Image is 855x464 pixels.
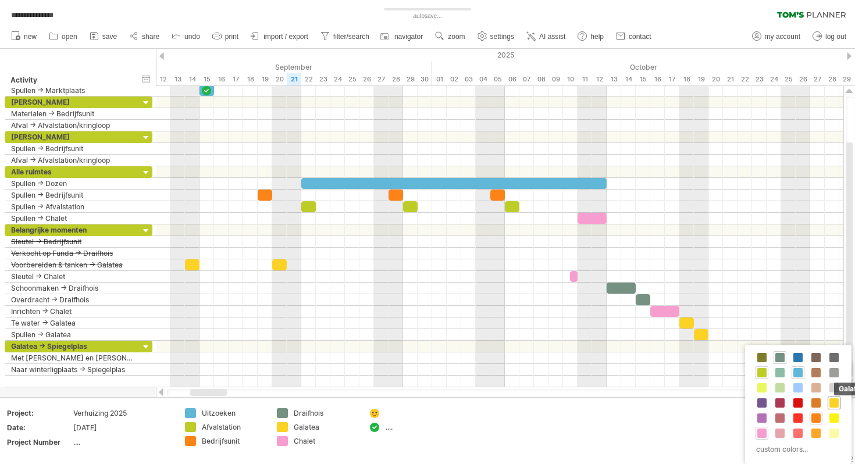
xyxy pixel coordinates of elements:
[214,73,229,85] div: Tuesday, 16 September 2025
[575,29,607,44] a: help
[11,213,134,224] div: Spullen -> Chalet
[11,271,134,282] div: Sleutel -> Chalet
[287,73,301,85] div: Sunday, 21 September 2025
[294,422,357,432] div: Galatea
[202,422,265,432] div: Afvalstation
[229,73,243,85] div: Wednesday, 17 September 2025
[185,73,199,85] div: Sunday, 14 September 2025
[11,306,134,317] div: Inrichten -> Chalet
[87,29,120,44] a: save
[202,408,265,418] div: Uitzoeken
[294,436,357,446] div: Chalet
[11,352,134,363] div: Met [PERSON_NAME] en [PERSON_NAME] -> Gorinchem
[448,33,465,41] span: zoom
[590,33,604,41] span: help
[11,131,134,142] div: [PERSON_NAME]
[11,329,134,340] div: Spullen -> Galatea
[374,73,389,85] div: Saturday, 27 September 2025
[11,341,134,352] div: Galatea -> Spiegelplas
[810,73,825,85] div: Monday, 27 October 2025
[345,73,359,85] div: Thursday, 25 September 2025
[781,73,796,85] div: Saturday, 25 October 2025
[225,33,238,41] span: print
[379,29,426,44] a: navigator
[301,73,316,85] div: Monday, 22 September 2025
[765,33,800,41] span: my account
[142,33,159,41] span: share
[629,33,651,41] span: contact
[825,73,839,85] div: Tuesday, 28 October 2025
[839,73,854,85] div: Wednesday, 29 October 2025
[11,166,134,177] div: Alle ruimtes
[10,74,133,86] div: Activity
[11,108,134,119] div: Materialen -> Bedrijfsunit
[11,201,134,212] div: Spullen -> Afvalstation
[73,423,171,433] div: [DATE]
[359,73,374,85] div: Friday, 26 September 2025
[796,73,810,85] div: Sunday, 26 October 2025
[636,73,650,85] div: Wednesday, 15 October 2025
[592,73,607,85] div: Sunday, 12 October 2025
[11,178,134,189] div: Spullen -> Dozen
[11,259,134,270] div: Voorbereiden & tanken -> Galatea
[490,73,505,85] div: Sunday, 5 October 2025
[209,29,242,44] a: print
[258,73,272,85] div: Friday, 19 September 2025
[432,29,468,44] a: zoom
[475,29,518,44] a: settings
[11,224,134,235] div: Belangrijke momenten
[738,73,752,85] div: Wednesday, 22 October 2025
[272,73,287,85] div: Saturday, 20 September 2025
[263,33,308,41] span: import / export
[751,441,842,457] div: custom colors...
[650,73,665,85] div: Thursday, 16 October 2025
[723,73,738,85] div: Tuesday, 21 October 2025
[24,33,37,41] span: new
[199,73,214,85] div: Monday, 15 September 2025
[73,408,171,418] div: Verhuizing 2025
[825,33,846,41] span: log out
[7,437,71,447] div: Project Number
[386,422,449,432] div: ....
[170,73,185,85] div: Saturday, 13 September 2025
[679,73,694,85] div: Saturday, 18 October 2025
[11,143,134,154] div: Spullen -> Bedrijfsunit
[607,73,621,85] div: Monday, 13 October 2025
[389,73,403,85] div: Sunday, 28 September 2025
[318,29,373,44] a: filter/search
[418,73,432,85] div: Tuesday, 30 September 2025
[243,73,258,85] div: Thursday, 18 September 2025
[403,73,418,85] div: Monday, 29 September 2025
[11,317,134,329] div: Te water -> Galatea
[578,73,592,85] div: Saturday, 11 October 2025
[102,33,117,41] span: save
[364,12,491,21] div: autosave...
[447,73,461,85] div: Thursday, 2 October 2025
[563,73,578,85] div: Friday, 10 October 2025
[11,364,134,375] div: Naar winterligplaats -> Spiegelplas
[7,423,71,433] div: Date:
[46,29,81,44] a: open
[169,29,204,44] a: undo
[548,73,563,85] div: Thursday, 9 October 2025
[316,73,330,85] div: Tuesday, 23 September 2025
[11,155,134,166] div: Afval -> Afvalstation/kringloop
[184,33,200,41] span: undo
[202,436,265,446] div: Bedrijfsunit
[333,33,369,41] span: filter/search
[330,73,345,85] div: Wednesday, 24 September 2025
[394,33,423,41] span: navigator
[505,73,519,85] div: Monday, 6 October 2025
[749,29,804,44] a: my account
[694,73,708,85] div: Sunday, 19 October 2025
[11,97,134,108] div: [PERSON_NAME]
[708,73,723,85] div: Monday, 20 October 2025
[11,120,134,131] div: Afval -> Afvalstation/kringloop
[11,190,134,201] div: Spullen -> Bedrijfsunit
[476,73,490,85] div: Saturday, 4 October 2025
[294,408,357,418] div: Draifhois
[248,29,312,44] a: import / export
[73,437,171,447] div: ....
[126,29,163,44] a: share
[539,33,565,41] span: AI assist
